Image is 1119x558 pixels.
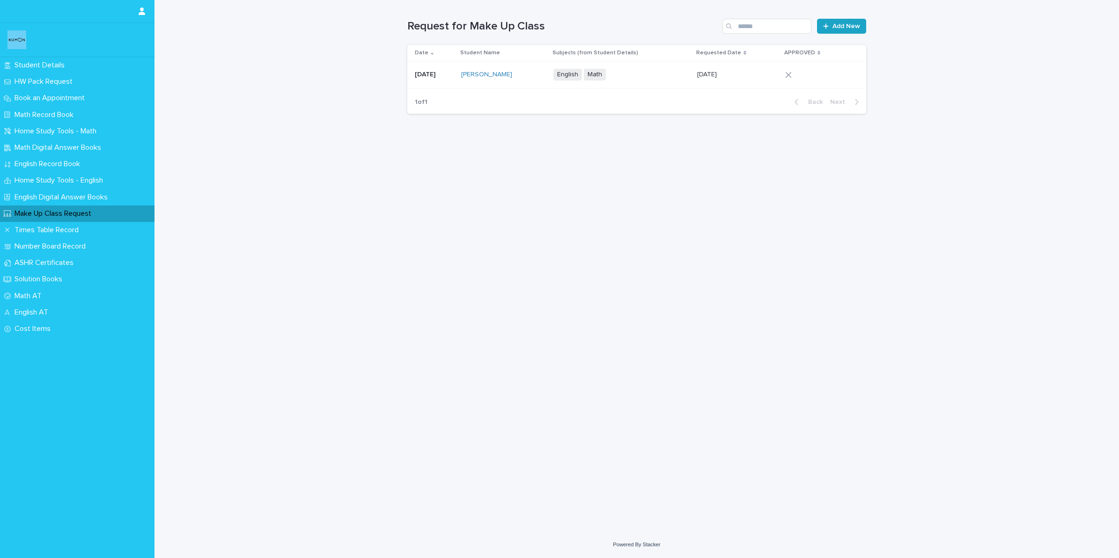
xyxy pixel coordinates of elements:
[584,69,606,81] span: Math
[817,19,866,34] a: Add New
[11,143,109,152] p: Math Digital Answer Books
[415,71,454,79] p: [DATE]
[613,542,660,547] a: Powered By Stacker
[553,69,582,81] span: English
[826,98,866,106] button: Next
[407,20,719,33] h1: Request for Make Up Class
[696,48,741,58] p: Requested Date
[11,176,110,185] p: Home Study Tools - English
[722,19,811,34] input: Search
[460,48,500,58] p: Student Name
[11,94,92,103] p: Book an Appointment
[11,209,99,218] p: Make Up Class Request
[7,30,26,49] img: o6XkwfS7S2qhyeB9lxyF
[11,242,93,251] p: Number Board Record
[415,48,428,58] p: Date
[11,275,70,284] p: Solution Books
[11,127,104,136] p: Home Study Tools - Math
[697,69,719,79] p: [DATE]
[11,110,81,119] p: Math Record Book
[407,91,435,114] p: 1 of 1
[552,48,638,58] p: Subjects (from Student Details)
[787,98,826,106] button: Back
[802,99,823,105] span: Back
[832,23,860,29] span: Add New
[11,308,56,317] p: English AT
[11,160,88,169] p: English Record Book
[11,77,80,86] p: HW Pack Request
[11,292,49,301] p: Math AT
[11,61,72,70] p: Student Details
[407,61,866,88] tr: [DATE][PERSON_NAME] EnglishMath[DATE][DATE]
[830,99,851,105] span: Next
[11,193,115,202] p: English Digital Answer Books
[461,71,512,79] a: [PERSON_NAME]
[11,324,58,333] p: Cost Items
[11,258,81,267] p: ASHR Certificates
[11,226,86,235] p: Times Table Record
[784,48,815,58] p: APPROVED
